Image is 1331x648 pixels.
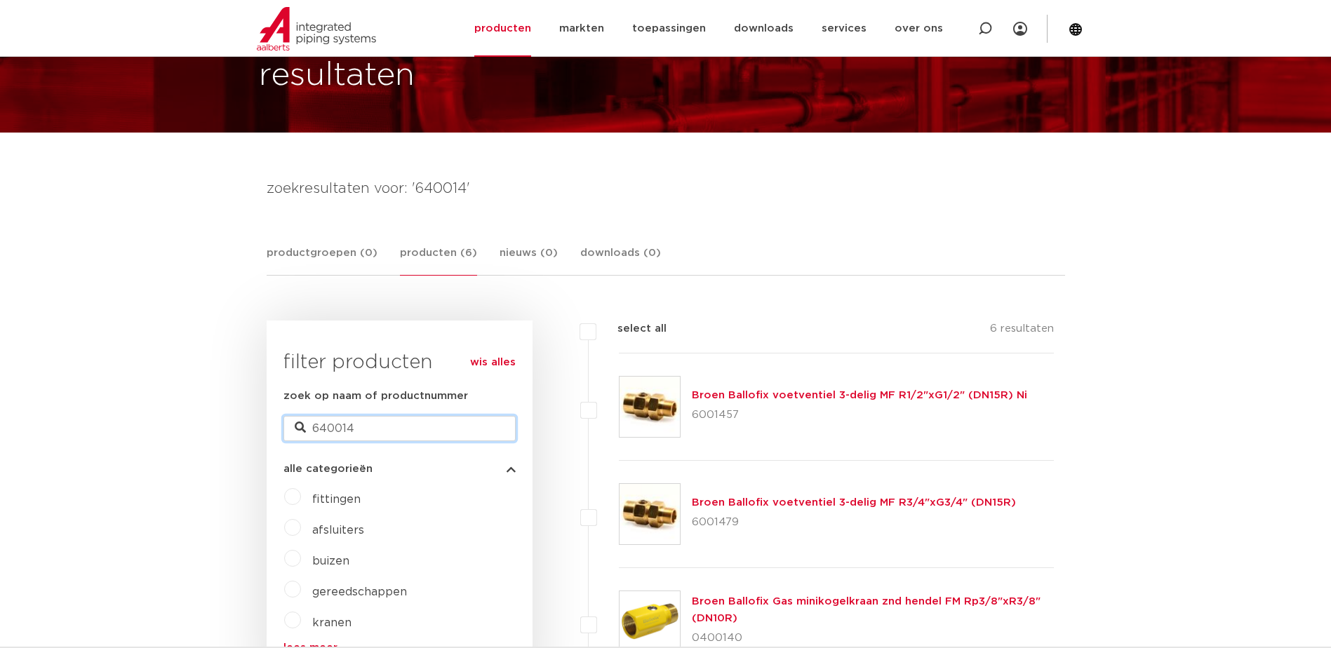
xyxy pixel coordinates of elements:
[283,464,516,474] button: alle categorieën
[692,511,1016,534] p: 6001479
[692,404,1027,426] p: 6001457
[312,494,361,505] a: fittingen
[283,416,516,441] input: zoeken
[692,596,1041,623] a: Broen Ballofix Gas minikogelkraan znd hendel FM Rp3/8"xR3/8" (DN10R)
[500,245,558,275] a: nieuws (0)
[283,464,373,474] span: alle categorieën
[620,484,680,544] img: Thumbnail for Broen Ballofix voetventiel 3-delig MF R3/4"xG3/4" (DN15R)
[470,354,516,371] a: wis alles
[580,245,661,275] a: downloads (0)
[259,53,415,98] h1: resultaten
[267,177,1065,200] h4: zoekresultaten voor: '640014'
[620,377,680,437] img: Thumbnail for Broen Ballofix voetventiel 3-delig MF R1/2"xG1/2" (DN15R) Ni
[312,586,407,598] a: gereedschappen
[283,388,468,405] label: zoek op naam of productnummer
[400,245,477,276] a: producten (6)
[692,497,1016,508] a: Broen Ballofix voetventiel 3-delig MF R3/4"xG3/4" (DN15R)
[990,320,1054,342] p: 6 resultaten
[312,555,349,567] a: buizen
[283,349,516,377] h3: filter producten
[596,320,667,337] label: select all
[312,525,364,536] a: afsluiters
[267,245,377,275] a: productgroepen (0)
[692,390,1027,400] a: Broen Ballofix voetventiel 3-delig MF R1/2"xG1/2" (DN15R) Ni
[312,617,352,628] a: kranen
